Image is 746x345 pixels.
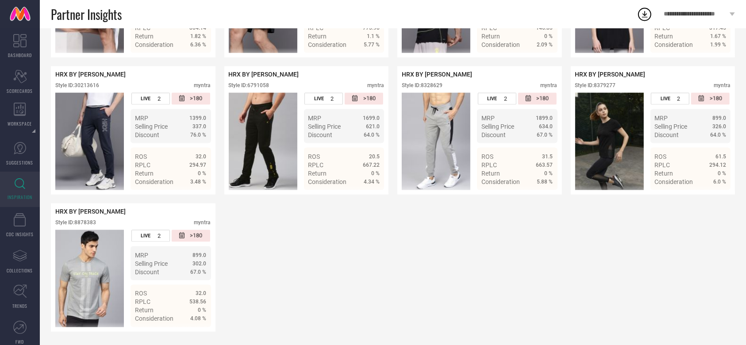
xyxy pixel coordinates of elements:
span: Discount [481,131,506,138]
span: 0 % [545,33,553,39]
span: Details [187,194,207,201]
span: 64.0 % [364,132,380,138]
span: Selling Price [135,260,168,267]
div: myntra [194,219,211,226]
span: Selling Price [308,123,341,130]
span: ROS [135,153,147,160]
span: 302.0 [193,261,207,267]
span: RPLC [308,161,324,169]
span: Details [187,331,207,338]
span: 0 % [198,307,207,314]
span: SUGGESTIONS [7,159,34,166]
span: >180 [190,95,202,103]
span: >180 [363,95,376,103]
span: Return [655,33,673,40]
span: ROS [655,153,667,160]
span: 3.48 % [191,179,207,185]
span: 294.12 [709,162,726,168]
span: Partner Insights [51,5,122,23]
div: Click to view image [229,93,297,190]
span: HRX BY [PERSON_NAME] [55,71,126,78]
span: 667.22 [363,162,380,168]
span: Return [308,33,327,40]
span: TRENDS [12,303,27,309]
span: 899.0 [193,252,207,258]
span: WORKSPACE [8,120,32,127]
div: Open download list [637,6,653,22]
span: Details [360,194,380,201]
div: myntra [541,82,558,88]
span: 2 [158,233,161,239]
span: DASHBOARD [8,52,32,58]
span: 337.0 [193,123,207,130]
span: 6.36 % [191,42,207,48]
div: myntra [367,82,384,88]
span: Discount [655,131,679,138]
div: myntra [194,82,211,88]
span: 1.82 % [191,33,207,39]
span: 4.34 % [364,179,380,185]
span: 64.0 % [710,132,726,138]
span: CDC INSIGHTS [6,231,34,238]
span: 0 % [371,170,380,176]
span: 0 % [545,170,553,176]
span: 1.67 % [710,33,726,39]
div: Style ID: 30213616 [55,82,99,88]
span: 67.0 % [537,132,553,138]
img: Style preview image [402,93,470,190]
div: myntra [714,82,731,88]
span: 621.0 [366,123,380,130]
span: LIVE [487,96,497,102]
span: 538.56 [190,299,207,305]
span: RPLC [135,161,150,169]
span: Consideration [481,41,520,48]
span: 5.77 % [364,42,380,48]
a: Details [178,331,207,338]
span: COLLECTIONS [7,267,33,274]
span: ROS [135,290,147,297]
div: Click to view image [55,93,124,190]
span: 2.09 % [537,42,553,48]
span: 61.5 [715,153,726,160]
span: 2 [158,96,161,102]
span: >180 [190,232,202,240]
div: Number of days since the style was first listed on the platform [518,93,557,105]
span: HRX BY [PERSON_NAME] [402,71,472,78]
a: Details [524,194,553,201]
div: Number of days since the style was first listed on the platform [172,93,210,105]
span: Return [135,33,154,40]
span: ROS [481,153,493,160]
span: RPLC [481,161,497,169]
span: Details [706,194,726,201]
div: Style ID: 6791058 [229,82,269,88]
span: Return [135,170,154,177]
a: Details [697,194,726,201]
span: Consideration [308,178,347,185]
span: Details [533,194,553,201]
a: Details [351,194,380,201]
span: 31.5 [542,153,553,160]
span: 2 [504,96,507,102]
div: Number of days since the style was first listed on the platform [345,93,383,105]
span: RPLC [655,161,670,169]
span: Details [187,57,207,64]
span: Selling Price [655,123,688,130]
span: LIVE [314,96,324,102]
span: Consideration [135,315,173,322]
span: >180 [710,95,722,103]
span: Return [308,170,327,177]
img: Style preview image [55,93,124,190]
span: 2 [331,96,334,102]
span: HRX BY [PERSON_NAME] [229,71,299,78]
span: Consideration [481,178,520,185]
a: Details [351,57,380,64]
span: SCORECARDS [7,88,33,94]
span: LIVE [141,233,150,239]
span: 326.0 [712,123,726,130]
div: Number of days the style has been live on the platform [131,93,170,105]
span: 899.0 [712,115,726,121]
div: Click to view image [575,93,644,190]
span: 2 [677,96,680,102]
span: Return [481,170,500,177]
span: Selling Price [135,123,168,130]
